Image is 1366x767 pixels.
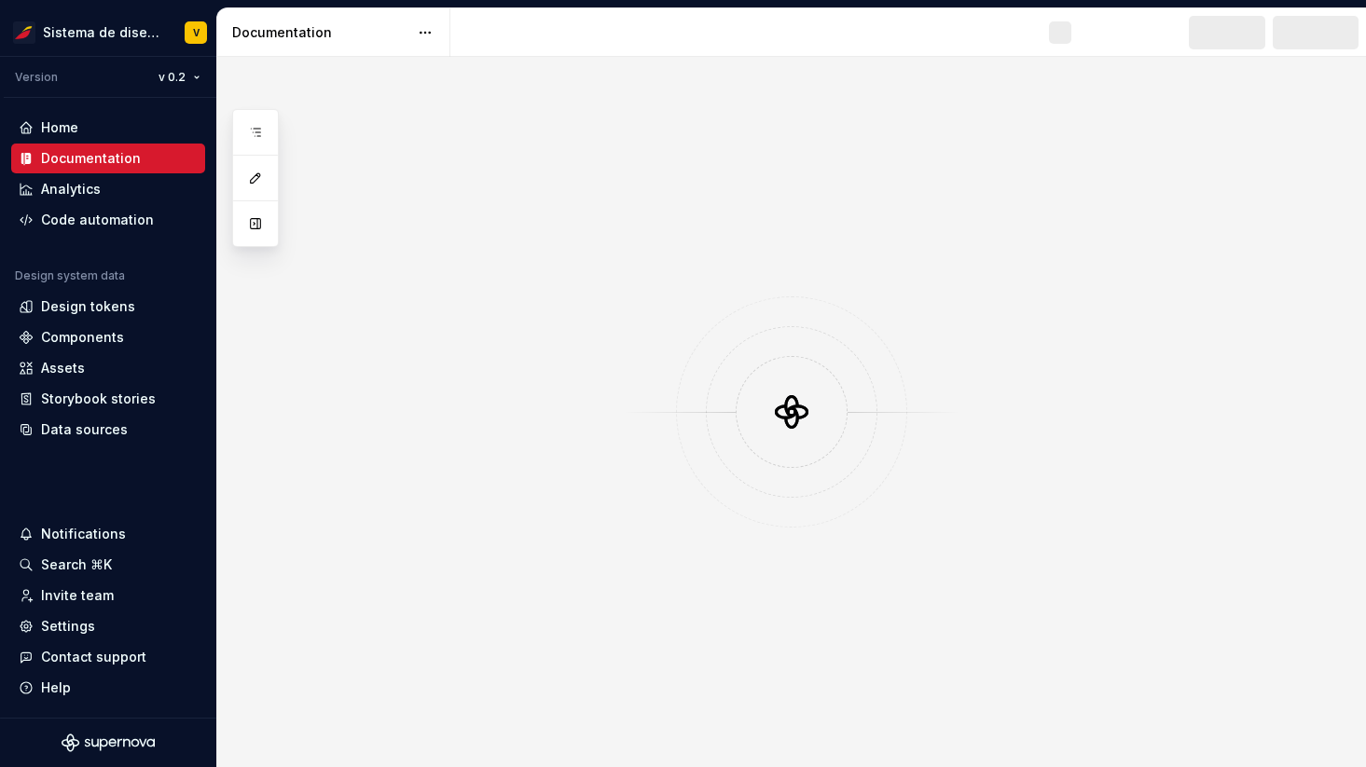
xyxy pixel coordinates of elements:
[193,25,200,40] div: V
[41,648,146,666] div: Contact support
[11,353,205,383] a: Assets
[11,144,205,173] a: Documentation
[15,70,58,85] div: Version
[11,322,205,352] a: Components
[41,297,135,316] div: Design tokens
[41,211,154,229] div: Code automation
[11,519,205,549] button: Notifications
[41,118,78,137] div: Home
[41,678,71,697] div: Help
[41,617,95,636] div: Settings
[62,733,155,752] svg: Supernova Logo
[11,581,205,610] a: Invite team
[11,205,205,235] a: Code automation
[41,328,124,347] div: Components
[232,23,408,42] div: Documentation
[11,550,205,580] button: Search ⌘K
[150,64,209,90] button: v 0.2
[11,384,205,414] a: Storybook stories
[11,113,205,143] a: Home
[15,268,125,283] div: Design system data
[11,415,205,445] a: Data sources
[4,12,213,52] button: Sistema de diseño IberiaV
[159,70,186,85] span: v 0.2
[41,390,156,408] div: Storybook stories
[41,586,114,605] div: Invite team
[41,359,85,377] div: Assets
[41,420,128,439] div: Data sources
[11,292,205,322] a: Design tokens
[43,23,162,42] div: Sistema de diseño Iberia
[13,21,35,44] img: 55604660-494d-44a9-beb2-692398e9940a.png
[41,180,101,199] div: Analytics
[41,555,112,574] div: Search ⌘K
[41,149,141,168] div: Documentation
[41,525,126,543] div: Notifications
[11,611,205,641] a: Settings
[11,642,205,672] button: Contact support
[11,174,205,204] a: Analytics
[11,673,205,703] button: Help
